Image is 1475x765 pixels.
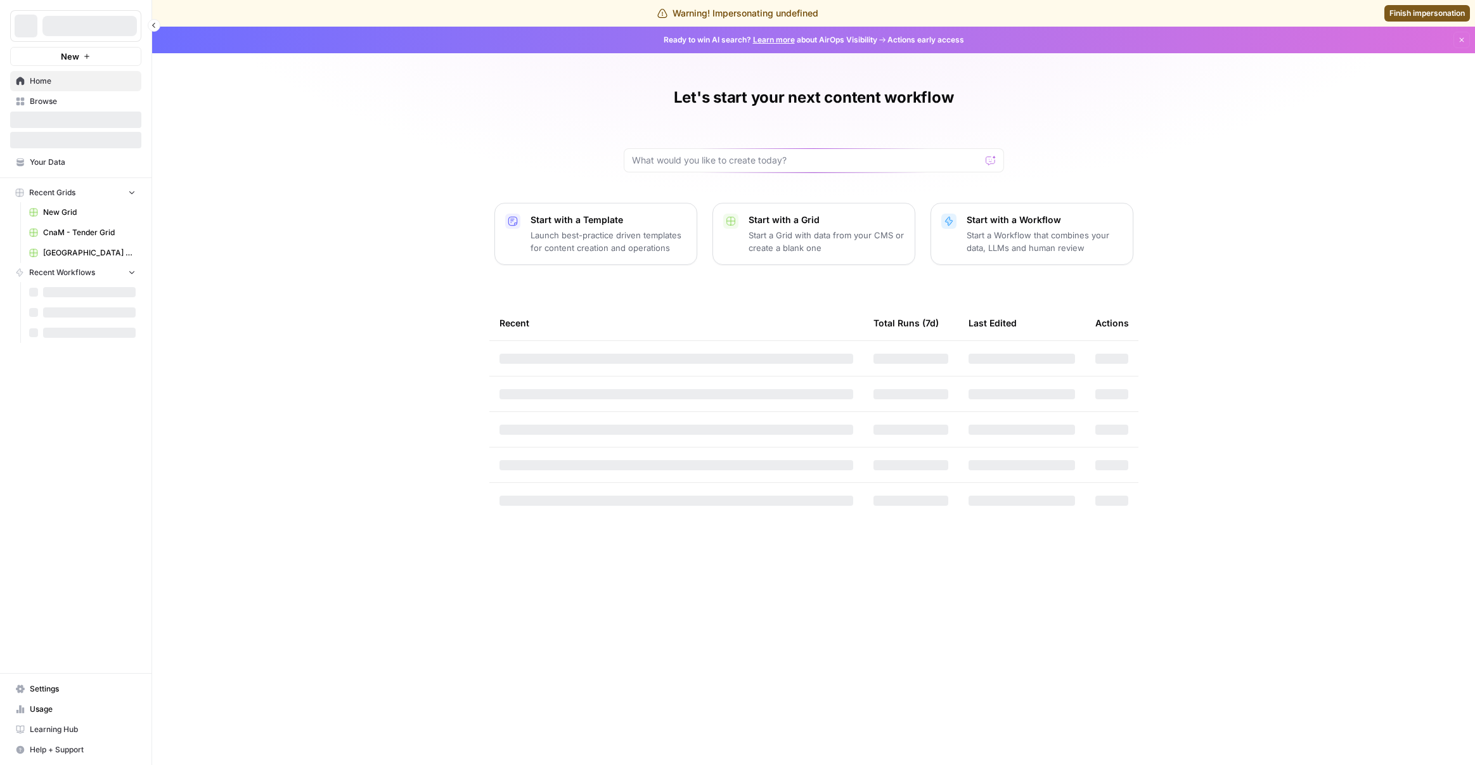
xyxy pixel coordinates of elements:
[674,87,954,108] h1: Let's start your next content workflow
[10,679,141,699] a: Settings
[712,203,915,265] button: Start with a GridStart a Grid with data from your CMS or create a blank one
[10,719,141,740] a: Learning Hub
[43,247,136,259] span: [GEOGRAPHIC_DATA] Tender - Stories
[531,214,686,226] p: Start with a Template
[30,704,136,715] span: Usage
[749,229,905,254] p: Start a Grid with data from your CMS or create a blank one
[873,305,939,340] div: Total Runs (7d)
[10,183,141,202] button: Recent Grids
[23,222,141,243] a: CnaM - Tender Grid
[23,243,141,263] a: [GEOGRAPHIC_DATA] Tender - Stories
[10,699,141,719] a: Usage
[753,35,795,44] a: Learn more
[967,214,1123,226] p: Start with a Workflow
[10,152,141,172] a: Your Data
[10,91,141,112] a: Browse
[1095,305,1129,340] div: Actions
[1389,8,1465,19] span: Finish impersonation
[61,50,79,63] span: New
[30,75,136,87] span: Home
[494,203,697,265] button: Start with a TemplateLaunch best-practice driven templates for content creation and operations
[887,34,964,46] span: Actions early access
[30,96,136,107] span: Browse
[43,227,136,238] span: CnaM - Tender Grid
[967,229,1123,254] p: Start a Workflow that combines your data, LLMs and human review
[1384,5,1470,22] a: Finish impersonation
[10,71,141,91] a: Home
[969,305,1017,340] div: Last Edited
[30,157,136,168] span: Your Data
[632,154,981,167] input: What would you like to create today?
[531,229,686,254] p: Launch best-practice driven templates for content creation and operations
[10,263,141,282] button: Recent Workflows
[23,202,141,222] a: New Grid
[10,47,141,66] button: New
[664,34,877,46] span: Ready to win AI search? about AirOps Visibility
[10,740,141,760] button: Help + Support
[30,724,136,735] span: Learning Hub
[749,214,905,226] p: Start with a Grid
[29,267,95,278] span: Recent Workflows
[657,7,818,20] div: Warning! Impersonating undefined
[30,744,136,755] span: Help + Support
[43,207,136,218] span: New Grid
[29,187,75,198] span: Recent Grids
[499,305,853,340] div: Recent
[931,203,1133,265] button: Start with a WorkflowStart a Workflow that combines your data, LLMs and human review
[30,683,136,695] span: Settings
